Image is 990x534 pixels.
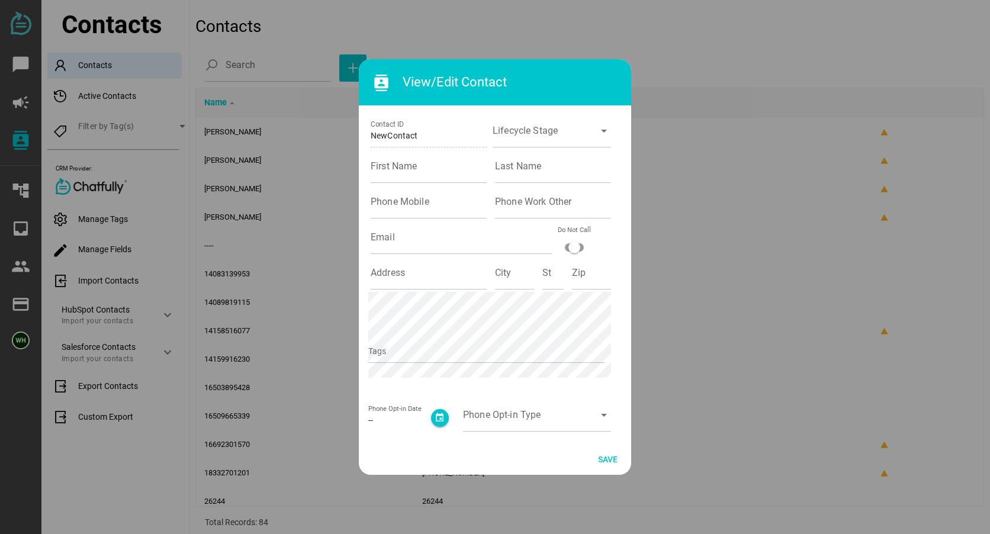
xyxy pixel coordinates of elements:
div: Phone Opt-in Date [368,404,431,414]
input: Phone Mobile [371,185,487,218]
input: City [495,256,534,289]
span: Save [598,452,618,467]
input: Tags [368,348,605,362]
input: Email [371,221,552,254]
input: Phone Opt-in IP [371,428,457,461]
div: Do Not Call [558,226,611,236]
input: St [542,256,564,289]
i: event [435,413,445,423]
input: Phone Opt-in URL [465,428,611,461]
i: arrow_drop_down [597,408,611,422]
input: Zip [572,256,611,289]
input: Phone Work Other [495,185,611,218]
i: arrow_drop_down [597,124,611,138]
input: Address [371,256,487,289]
button: Save [589,449,626,470]
input: First Name [371,150,487,183]
div: -- [368,414,431,427]
i: contacts [373,75,390,91]
h3: View/Edit Contact [373,67,631,97]
input: Contact ID [371,114,487,147]
input: Last Name [495,150,611,183]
